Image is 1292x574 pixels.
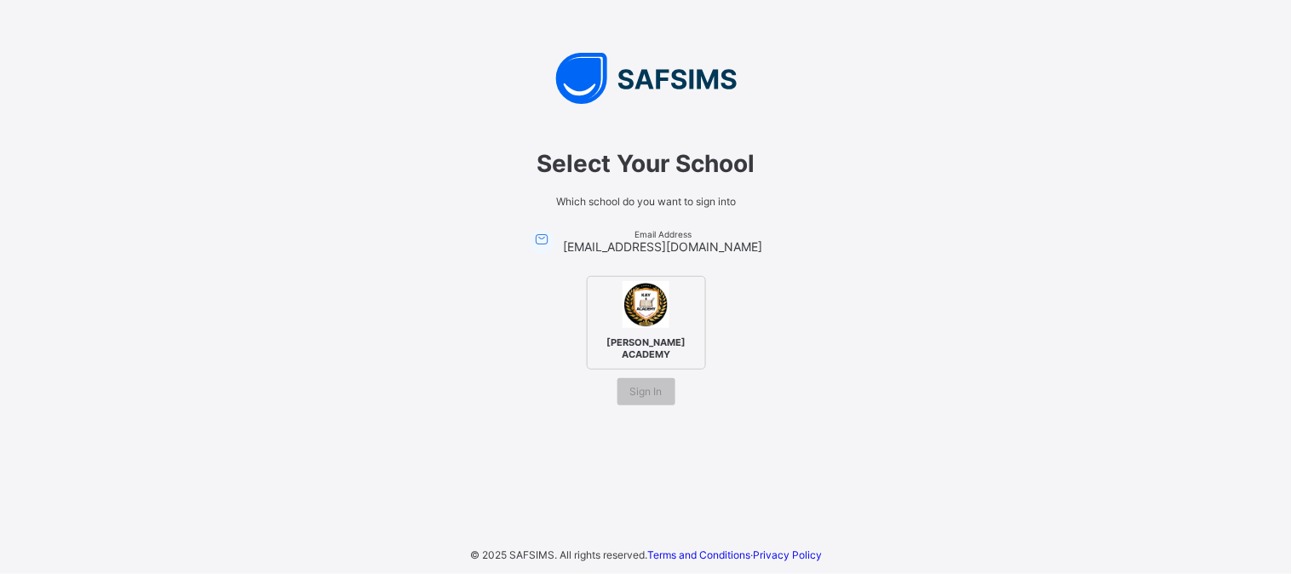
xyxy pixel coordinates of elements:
span: Select Your School [408,149,885,178]
span: Email Address [564,229,763,239]
span: [EMAIL_ADDRESS][DOMAIN_NAME] [564,239,763,254]
a: Privacy Policy [753,548,822,561]
span: Which school do you want to sign into [408,195,885,208]
span: © 2025 SAFSIMS. All rights reserved. [470,548,647,561]
img: KAY ACADEMY [623,281,669,328]
span: [PERSON_NAME] ACADEMY [594,332,698,364]
span: Sign In [630,385,663,398]
img: SAFSIMS Logo [391,53,902,104]
a: Terms and Conditions [647,548,750,561]
span: · [647,548,822,561]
